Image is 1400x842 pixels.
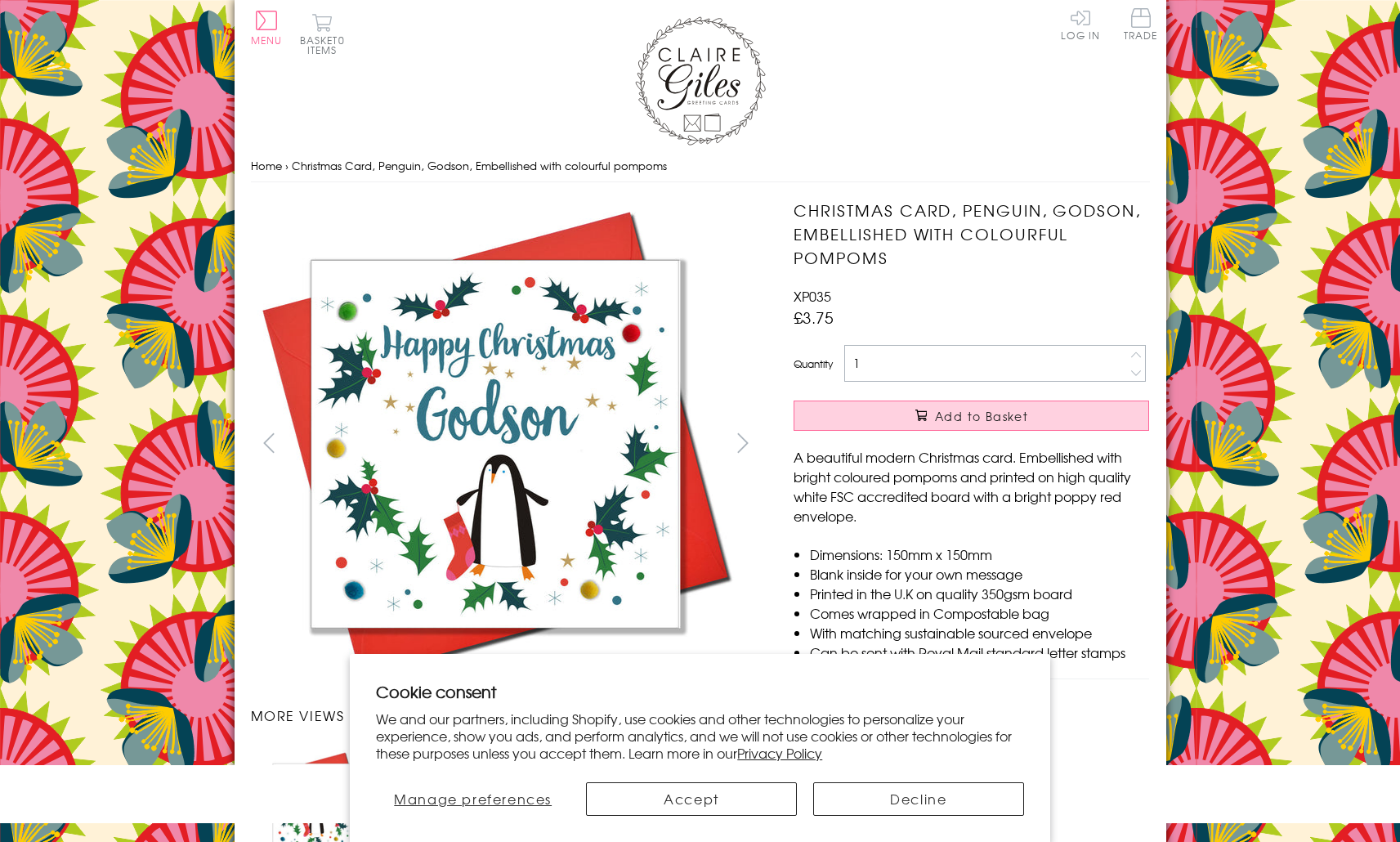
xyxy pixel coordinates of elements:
li: Comes wrapped in Compostable bag [810,603,1149,623]
span: XP035 [794,286,831,306]
span: › [285,158,288,173]
button: Menu [251,11,283,45]
span: Menu [251,33,283,47]
span: Trade [1124,8,1158,40]
label: Quantity [794,356,833,371]
li: Blank inside for your own message [810,564,1149,584]
span: Add to Basket [935,408,1028,424]
img: Christmas Card, Penguin, Godson, Embellished with colourful pompoms [250,199,740,689]
li: Printed in the U.K on quality 350gsm board [810,584,1149,603]
span: Christmas Card, Penguin, Godson, Embellished with colourful pompoms [292,158,667,173]
a: Privacy Policy [737,743,822,763]
button: next [724,424,761,461]
span: Manage preferences [394,789,552,808]
a: Log In [1061,8,1100,40]
p: A beautiful modern Christmas card. Embellished with bright coloured pompoms and printed on high q... [794,447,1149,526]
p: We and our partners, including Shopify, use cookies and other technologies to personalize your ex... [376,710,1024,761]
button: Decline [813,782,1024,816]
img: Claire Giles Greetings Cards [635,16,766,146]
nav: breadcrumbs [251,150,1150,183]
li: Can be sent with Royal Mail standard letter stamps [810,643,1149,662]
button: Manage preferences [376,782,570,816]
h3: More views [251,705,762,725]
h1: Christmas Card, Penguin, Godson, Embellished with colourful pompoms [794,199,1149,269]
button: prev [251,424,288,461]
button: Basket0 items [300,13,345,55]
span: 0 items [307,33,345,57]
a: Trade [1124,8,1158,43]
button: Accept [586,782,797,816]
li: With matching sustainable sourced envelope [810,623,1149,643]
li: Dimensions: 150mm x 150mm [810,544,1149,564]
h2: Cookie consent [376,680,1024,703]
button: Add to Basket [794,401,1149,431]
span: £3.75 [794,306,834,329]
img: Christmas Card, Penguin, Godson, Embellished with colourful pompoms [761,199,1251,687]
a: Home [251,158,282,173]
